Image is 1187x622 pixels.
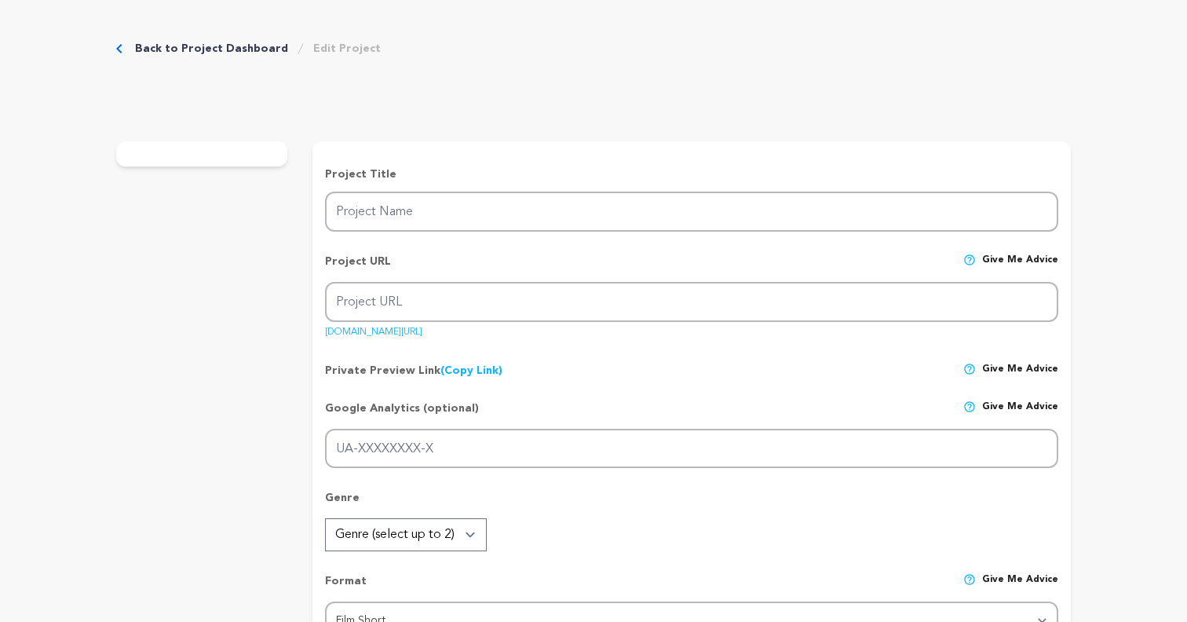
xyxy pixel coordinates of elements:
[963,254,976,266] img: help-circle.svg
[325,282,1058,322] input: Project URL
[325,321,422,337] a: [DOMAIN_NAME][URL]
[116,41,381,57] div: Breadcrumb
[963,401,976,413] img: help-circle.svg
[325,192,1058,232] input: Project Name
[135,41,288,57] a: Back to Project Dashboard
[325,166,1058,182] p: Project Title
[325,429,1058,469] input: UA-XXXXXXXX-X
[982,401,1058,429] span: Give me advice
[963,573,976,586] img: help-circle.svg
[325,363,502,379] p: Private Preview Link
[982,573,1058,602] span: Give me advice
[325,573,367,602] p: Format
[313,41,381,57] a: Edit Project
[440,365,502,376] a: (Copy Link)
[963,363,976,375] img: help-circle.svg
[325,490,1058,518] p: Genre
[982,363,1058,379] span: Give me advice
[325,254,391,282] p: Project URL
[982,254,1058,282] span: Give me advice
[325,401,479,429] p: Google Analytics (optional)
